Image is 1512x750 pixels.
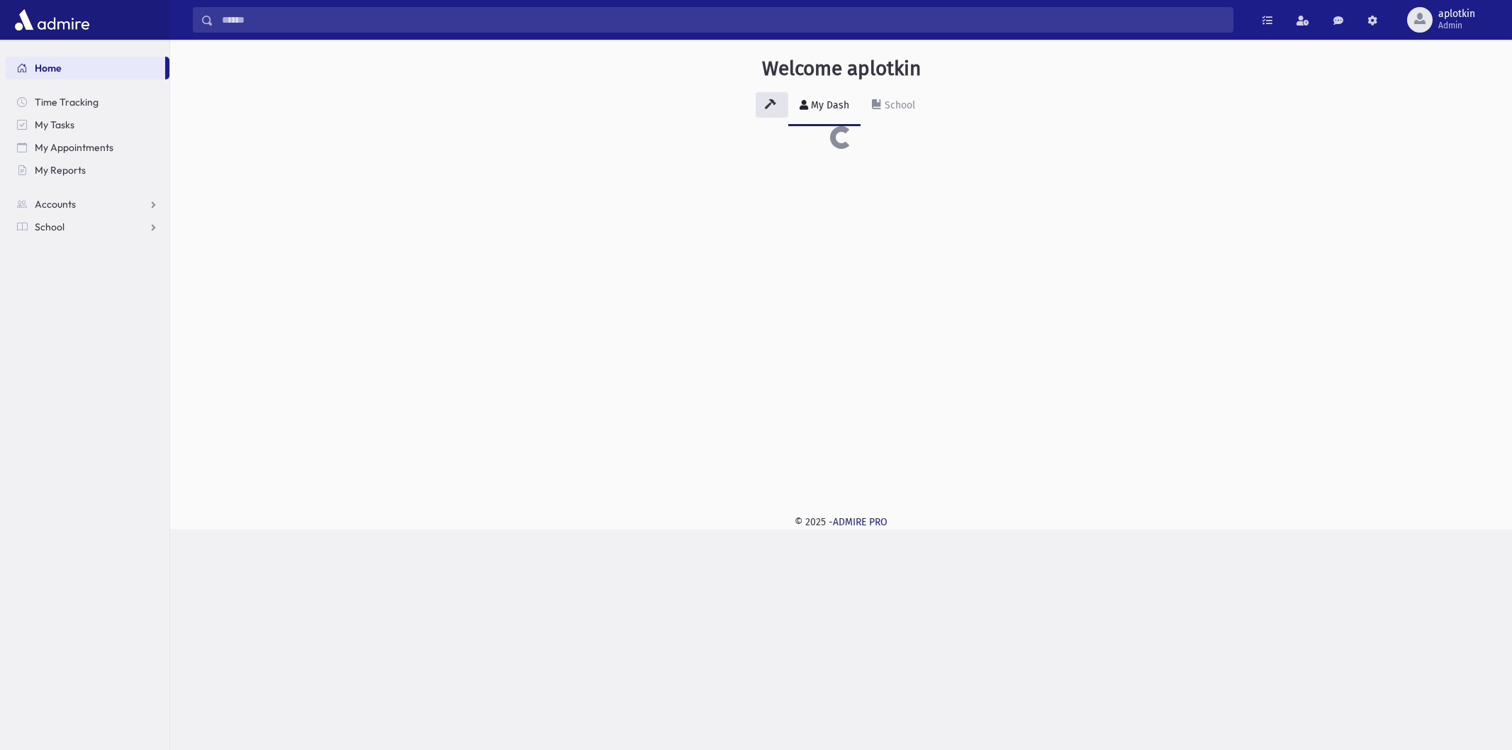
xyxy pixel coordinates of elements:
a: School [861,86,926,126]
div: My Dash [808,99,849,111]
input: Search [213,7,1233,33]
span: My Tasks [35,118,74,131]
div: © 2025 - [193,515,1489,530]
a: Accounts [6,193,169,216]
span: Accounts [35,198,76,211]
span: Admin [1438,20,1475,31]
a: ADMIRE PRO [833,516,887,528]
a: Time Tracking [6,91,169,113]
span: My Reports [35,164,86,177]
a: Home [6,57,165,79]
a: My Dash [788,86,861,126]
span: aplotkin [1438,9,1475,20]
span: School [35,220,65,233]
span: Home [35,62,62,74]
a: School [6,216,169,238]
span: My Appointments [35,141,113,154]
h3: Welcome aplotkin [762,57,921,81]
div: School [882,99,915,111]
img: AdmirePro [11,6,93,34]
a: My Appointments [6,136,169,159]
a: My Tasks [6,113,169,136]
a: My Reports [6,159,169,181]
span: Time Tracking [35,96,99,108]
